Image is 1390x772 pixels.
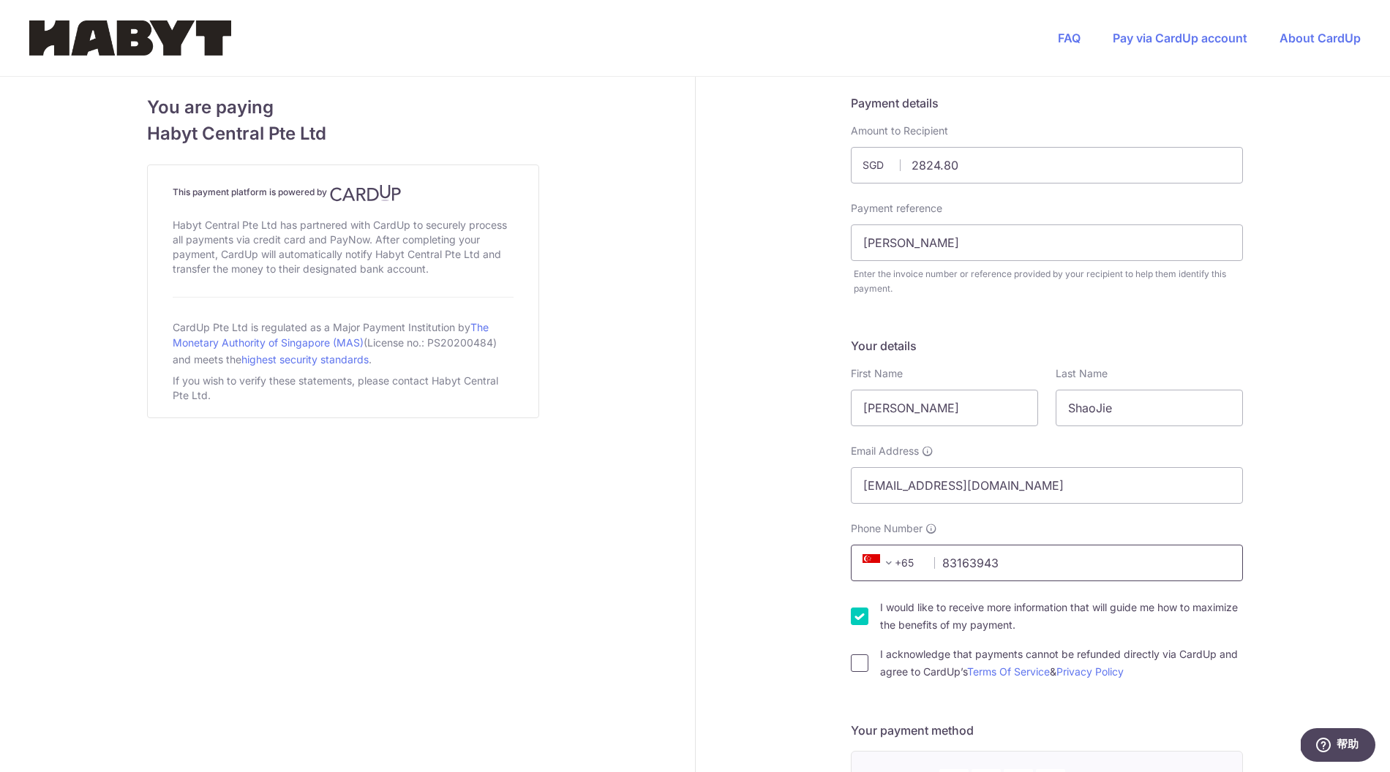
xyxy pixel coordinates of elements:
label: Last Name [1056,366,1108,381]
span: Phone Number [851,521,923,536]
label: Payment reference [851,201,942,216]
span: SGD [863,158,901,173]
label: Amount to Recipient [851,124,948,138]
a: FAQ [1058,31,1081,45]
img: CardUp [330,184,402,202]
span: Habyt Central Pte Ltd [147,121,539,147]
label: First Name [851,366,903,381]
a: highest security standards [241,353,369,366]
iframe: 打开一个小组件，您可以在其中找到更多信息 [1301,728,1375,765]
a: Terms Of Service [967,665,1050,678]
label: I would like to receive more information that will guide me how to maximize the benefits of my pa... [880,599,1243,634]
label: I acknowledge that payments cannot be refunded directly via CardUp and agree to CardUp’s & [880,646,1243,681]
input: Payment amount [851,147,1243,183]
span: You are paying [147,94,539,121]
div: Enter the invoice number or reference provided by your recipient to help them identify this payment. [854,267,1243,296]
h5: Your details [851,337,1243,355]
div: If you wish to verify these statements, please contact Habyt Central Pte Ltd. [173,371,514,406]
input: Email address [851,467,1243,504]
h5: Your payment method [851,722,1243,739]
span: +65 [858,554,924,572]
div: Habyt Central Pte Ltd has partnered with CardUp to securely process all payments via credit card ... [173,215,514,279]
a: About CardUp [1280,31,1361,45]
input: Last name [1056,390,1243,426]
a: Pay via CardUp account [1113,31,1247,45]
span: Email Address [851,444,919,458]
span: +65 [863,554,898,572]
h4: This payment platform is powered by [173,184,514,202]
h5: Payment details [851,94,1243,112]
div: CardUp Pte Ltd is regulated as a Major Payment Institution by (License no.: PS20200484) and meets... [173,315,514,371]
a: Privacy Policy [1056,665,1124,678]
input: First name [851,390,1038,426]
